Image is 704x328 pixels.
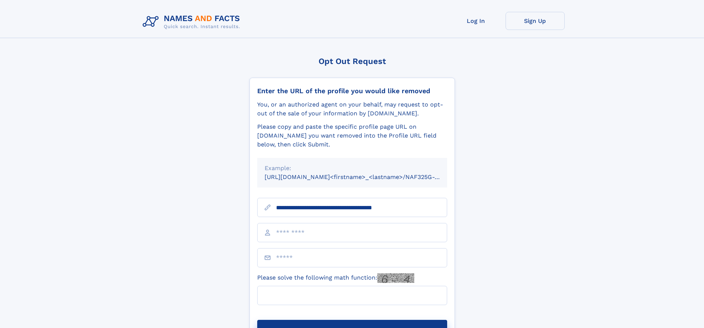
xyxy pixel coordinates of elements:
div: Example: [265,164,440,173]
div: You, or an authorized agent on your behalf, may request to opt-out of the sale of your informatio... [257,100,447,118]
small: [URL][DOMAIN_NAME]<firstname>_<lastname>/NAF325G-xxxxxxxx [265,173,461,180]
a: Sign Up [506,12,565,30]
img: Logo Names and Facts [140,12,246,32]
a: Log In [446,12,506,30]
label: Please solve the following math function: [257,273,414,283]
div: Enter the URL of the profile you would like removed [257,87,447,95]
div: Opt Out Request [249,57,455,66]
div: Please copy and paste the specific profile page URL on [DOMAIN_NAME] you want removed into the Pr... [257,122,447,149]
